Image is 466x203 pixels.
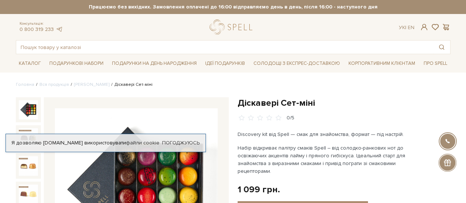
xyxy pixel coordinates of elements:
[202,58,248,69] a: Ідеї подарунків
[399,24,414,31] div: Ук
[408,24,414,31] a: En
[46,58,106,69] a: Подарункові набори
[6,140,206,146] div: Я дозволяю [DOMAIN_NAME] використовувати
[346,58,418,69] a: Корпоративним клієнтам
[433,41,450,54] button: Пошук товару у каталозі
[250,57,343,70] a: Солодощі з експрес-доставкою
[19,100,38,119] img: Діскавері Сет-міні
[20,26,54,32] a: 0 800 319 233
[162,140,200,146] a: Погоджуюсь
[238,184,280,195] div: 1 099 грн.
[238,97,451,109] h1: Діскавері Сет-міні
[421,58,450,69] a: Про Spell
[19,128,38,147] img: Діскавері Сет-міні
[238,130,410,138] p: Discovery kit від Spell — смак для знайомства, формат — під настрій.
[16,41,433,54] input: Пошук товару у каталозі
[109,58,200,69] a: Подарунки на День народження
[109,81,153,88] li: Діскавері Сет-міні
[20,21,63,26] span: Консультація:
[16,58,44,69] a: Каталог
[126,140,160,146] a: файли cookie
[405,24,406,31] span: |
[16,4,451,10] strong: Працюємо без вихідних. Замовлення оплачені до 16:00 відправляємо день в день, після 16:00 - насту...
[74,82,109,87] a: [PERSON_NAME]
[39,82,69,87] a: Вся продукція
[210,20,256,35] a: logo
[56,26,63,32] a: telegram
[19,156,38,175] img: Діскавері Сет-міні
[16,82,34,87] a: Головна
[238,144,410,175] p: Набір відкриває палітру смаків Spell – від солодко-ранкових нот до освіжаючих акцентів лайму і пр...
[287,115,294,122] div: 0/5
